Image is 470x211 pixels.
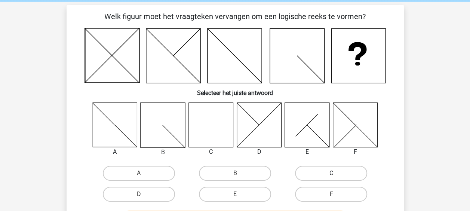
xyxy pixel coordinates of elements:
label: F [295,187,367,202]
div: B [135,148,191,157]
h6: Selecteer het juiste antwoord [79,83,392,97]
label: E [199,187,271,202]
p: Welk figuur moet het vraagteken vervangen om een logische reeks te vormen? [79,11,392,22]
label: D [103,187,175,202]
div: C [183,147,239,156]
div: D [231,147,288,156]
div: F [327,147,384,156]
label: A [103,166,175,181]
label: C [295,166,367,181]
div: A [87,147,143,156]
div: E [279,147,335,156]
label: B [199,166,271,181]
